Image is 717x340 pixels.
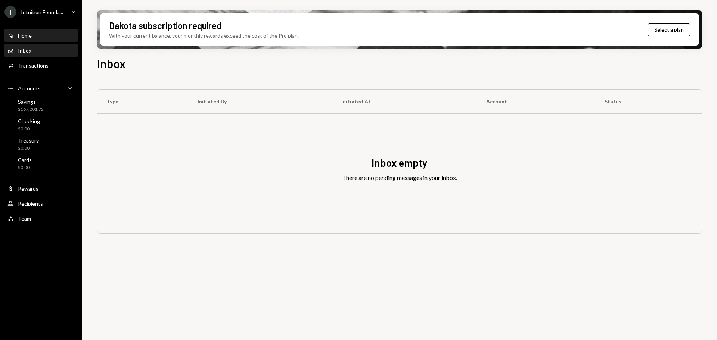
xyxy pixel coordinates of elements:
th: Initiated At [332,90,477,113]
div: $0.00 [18,126,40,132]
th: Status [596,90,702,113]
div: $0.00 [18,145,39,152]
div: Rewards [18,185,38,192]
div: Cards [18,157,32,163]
div: Accounts [18,85,41,91]
div: Inbox [18,47,31,54]
a: Recipients [4,197,78,210]
button: Select a plan [648,23,690,36]
a: Checking$0.00 [4,116,78,134]
div: Savings [18,99,44,105]
div: $167,201.72 [18,106,44,113]
a: Cards$0.00 [4,155,78,172]
div: Checking [18,118,40,124]
th: Type [97,90,189,113]
div: Intuition Founda... [21,9,63,15]
div: With your current balance, your monthly rewards exceed the cost of the Pro plan. [109,32,299,40]
div: There are no pending messages in your inbox. [342,173,457,182]
div: Team [18,215,31,222]
div: $0.00 [18,165,32,171]
a: Savings$167,201.72 [4,96,78,114]
div: Transactions [18,62,49,69]
a: Rewards [4,182,78,195]
a: Treasury$0.00 [4,135,78,153]
div: Inbox empty [372,156,428,170]
div: Recipients [18,200,43,207]
th: Initiated By [189,90,332,113]
div: Treasury [18,137,39,144]
a: Home [4,29,78,42]
th: Account [477,90,596,113]
div: Dakota subscription required [109,19,221,32]
h1: Inbox [97,56,126,71]
a: Accounts [4,81,78,95]
div: I [4,6,16,18]
a: Inbox [4,44,78,57]
a: Team [4,212,78,225]
div: Home [18,32,32,39]
a: Transactions [4,59,78,72]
